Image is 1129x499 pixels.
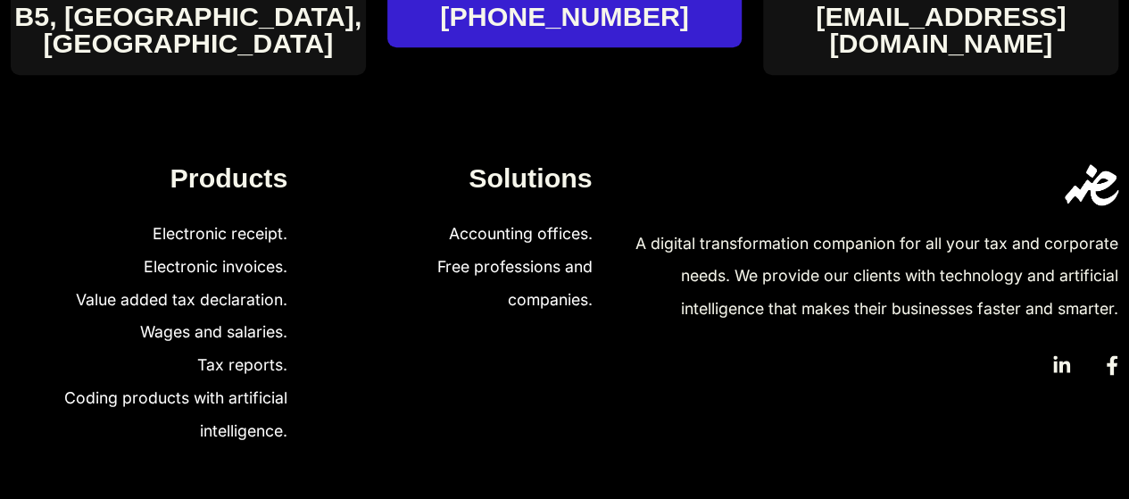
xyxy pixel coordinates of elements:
[39,316,287,349] a: Wages and salaries.
[344,218,592,251] a: Accounting offices.
[440,3,689,29] a: [PHONE_NUMBER]
[14,1,361,58] font: B5, [GEOGRAPHIC_DATA], [GEOGRAPHIC_DATA]
[437,257,593,309] font: Free professions and companies.
[39,251,287,284] a: Electronic invoices.
[1065,164,1118,205] img: eDariba
[140,322,287,341] font: Wages and salaries.
[197,355,287,374] font: Tax reports.
[170,162,288,193] font: Products
[76,290,287,309] font: Value added tax declaration.
[449,224,593,243] font: Accounting offices.
[39,382,287,448] a: Coding products with artificial intelligence.
[144,257,287,276] font: Electronic invoices.
[635,234,1118,319] font: A digital transformation companion for all your tax and corporate needs. We provide our clients w...
[64,388,287,440] font: Coding products with artificial intelligence.
[153,224,287,243] font: Electronic receipt.
[39,218,287,251] a: Electronic receipt.
[816,1,1066,58] font: [EMAIL_ADDRESS][DOMAIN_NAME]
[440,1,689,31] font: [PHONE_NUMBER]
[763,3,1118,57] a: [EMAIL_ADDRESS][DOMAIN_NAME]
[39,284,287,317] a: Value added tax declaration.
[39,349,287,382] a: Tax reports.
[344,251,592,317] a: Free professions and companies.
[469,162,592,193] font: Solutions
